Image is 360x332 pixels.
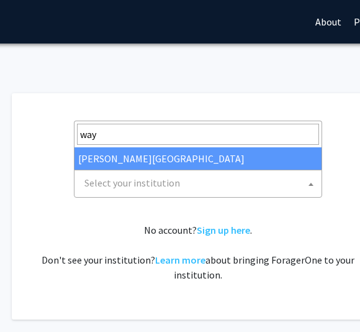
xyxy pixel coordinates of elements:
span: Select your institution [84,177,180,189]
h1: Log In [37,118,359,148]
span: Select your institution [74,170,322,198]
iframe: Chat [9,276,53,323]
a: Learn more about bringing ForagerOne to your institution [155,254,205,266]
div: No account? . Don't see your institution? about bringing ForagerOne to your institution. [37,223,359,282]
span: Select your institution [79,170,322,196]
li: [PERSON_NAME][GEOGRAPHIC_DATA] [74,147,322,170]
a: Sign up here [197,224,250,236]
input: Search [77,124,319,145]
